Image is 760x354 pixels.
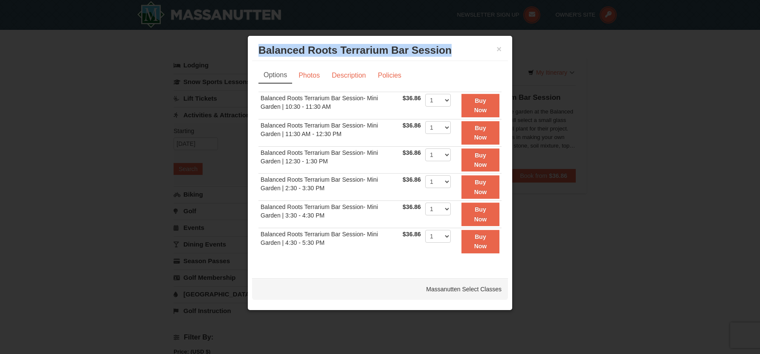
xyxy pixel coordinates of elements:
a: Policies [372,67,407,84]
a: Photos [293,67,325,84]
a: Options [258,67,292,84]
strong: Buy Now [474,233,487,250]
td: Balanced Roots Terrarium Bar Session- Mini Garden | 10:30 - 11:30 AM [258,92,400,119]
strong: Buy Now [474,97,487,113]
button: Buy Now [461,94,499,117]
button: Buy Now [461,230,499,253]
span: $36.86 [403,122,421,129]
td: Balanced Roots Terrarium Bar Session- Mini Garden | 3:30 - 4:30 PM [258,201,400,228]
td: Balanced Roots Terrarium Bar Session- Mini Garden | 12:30 - 1:30 PM [258,146,400,174]
button: Buy Now [461,148,499,172]
span: $36.86 [403,149,421,156]
strong: Buy Now [474,152,487,168]
td: Balanced Roots Terrarium Bar Session- Mini Garden | 2:30 - 3:30 PM [258,174,400,201]
button: Buy Now [461,121,499,145]
td: Balanced Roots Terrarium Bar Session- Mini Garden | 4:30 - 5:30 PM [258,228,400,255]
strong: Buy Now [474,125,487,141]
span: $36.86 [403,176,421,183]
span: $36.86 [403,95,421,102]
strong: Buy Now [474,206,487,222]
div: Massanutten Select Classes [252,279,508,300]
a: Description [326,67,371,84]
strong: Buy Now [474,179,487,195]
span: $36.86 [403,231,421,238]
button: × [496,45,502,53]
h3: Balanced Roots Terrarium Bar Session [258,44,502,57]
button: Buy Now [461,175,499,199]
td: Balanced Roots Terrarium Bar Session- Mini Garden | 11:30 AM - 12:30 PM [258,119,400,146]
span: $36.86 [403,203,421,210]
button: Buy Now [461,203,499,226]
